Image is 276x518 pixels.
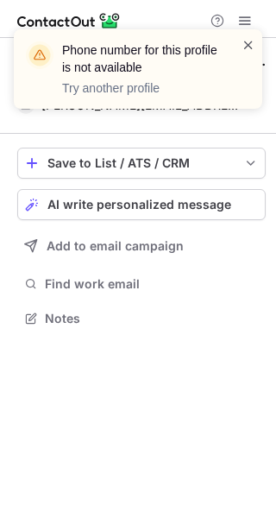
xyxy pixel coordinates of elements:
[26,41,53,69] img: warning
[47,239,184,253] span: Add to email campaign
[47,198,231,212] span: AI write personalized message
[17,189,266,220] button: AI write personalized message
[62,41,221,76] header: Phone number for this profile is not available
[17,10,121,31] img: ContactOut v5.3.10
[17,272,266,296] button: Find work email
[17,231,266,262] button: Add to email campaign
[17,148,266,179] button: save-profile-one-click
[45,276,259,292] span: Find work email
[47,156,235,170] div: Save to List / ATS / CRM
[17,306,266,331] button: Notes
[62,79,221,97] p: Try another profile
[45,311,259,326] span: Notes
